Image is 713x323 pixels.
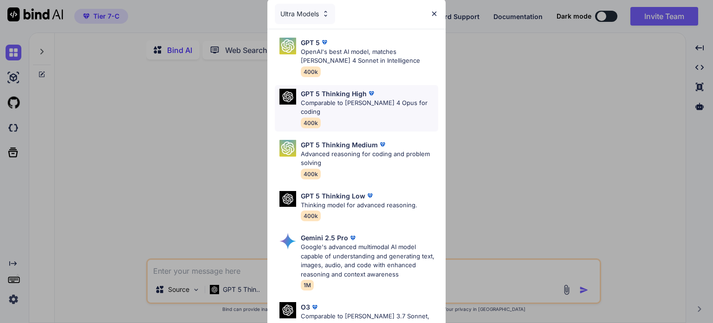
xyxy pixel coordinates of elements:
p: O3 [301,302,310,312]
span: 400k [301,211,321,221]
span: 400k [301,66,321,77]
img: premium [378,140,387,149]
img: Pick Models [279,233,296,250]
img: premium [348,233,357,243]
p: Google's advanced multimodal AI model capable of understanding and generating text, images, audio... [301,243,438,279]
p: Gemini 2.5 Pro [301,233,348,243]
p: GPT 5 [301,38,320,47]
img: close [430,10,438,18]
div: Ultra Models [275,4,335,24]
p: Advanced reasoning for coding and problem solving [301,150,438,168]
p: OpenAI's best AI model, matches [PERSON_NAME] 4 Sonnet in Intelligence [301,47,438,66]
img: premium [365,191,375,200]
img: Pick Models [279,89,296,105]
img: Pick Models [279,191,296,207]
span: 400k [301,169,321,179]
img: Pick Models [322,10,330,18]
img: premium [367,89,376,98]
span: 1M [301,280,314,290]
img: Pick Models [279,38,296,54]
p: Thinking model for advanced reasoning. [301,201,417,210]
p: GPT 5 Thinking High [301,89,367,99]
img: premium [310,303,319,312]
img: Pick Models [279,140,296,157]
span: 400k [301,118,321,128]
img: Pick Models [279,302,296,318]
p: GPT 5 Thinking Medium [301,140,378,150]
p: Comparable to [PERSON_NAME] 4 Opus for coding [301,99,438,117]
p: GPT 5 Thinking Low [301,191,365,201]
img: premium [320,38,329,47]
